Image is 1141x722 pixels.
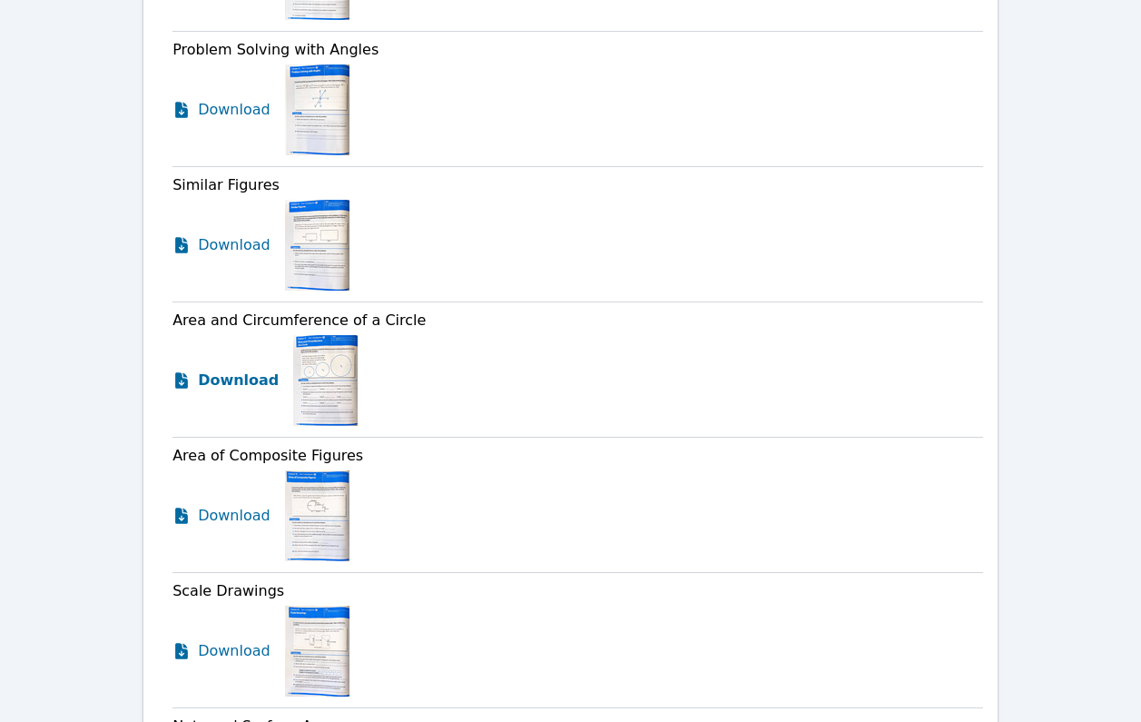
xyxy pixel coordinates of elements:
[285,606,349,697] img: Scale Drawings
[198,370,279,391] span: Download
[198,505,270,527] span: Download
[172,176,280,193] span: Similar Figures
[172,470,270,561] a: Download
[172,447,363,464] span: Area of Composite Figures
[172,312,426,329] span: Area and Circumference of a Circle
[172,335,279,426] a: Download
[285,470,349,561] img: Area of Composite Figures
[285,200,349,291] img: Similar Figures
[198,234,270,256] span: Download
[172,64,270,155] a: Download
[172,200,270,291] a: Download
[198,99,270,121] span: Download
[293,335,358,426] img: Area and Circumference of a Circle
[285,64,349,155] img: Problem Solving with Angles
[172,582,284,599] span: Scale Drawings
[172,41,379,58] span: Problem Solving with Angles
[198,640,270,662] span: Download
[172,606,270,697] a: Download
